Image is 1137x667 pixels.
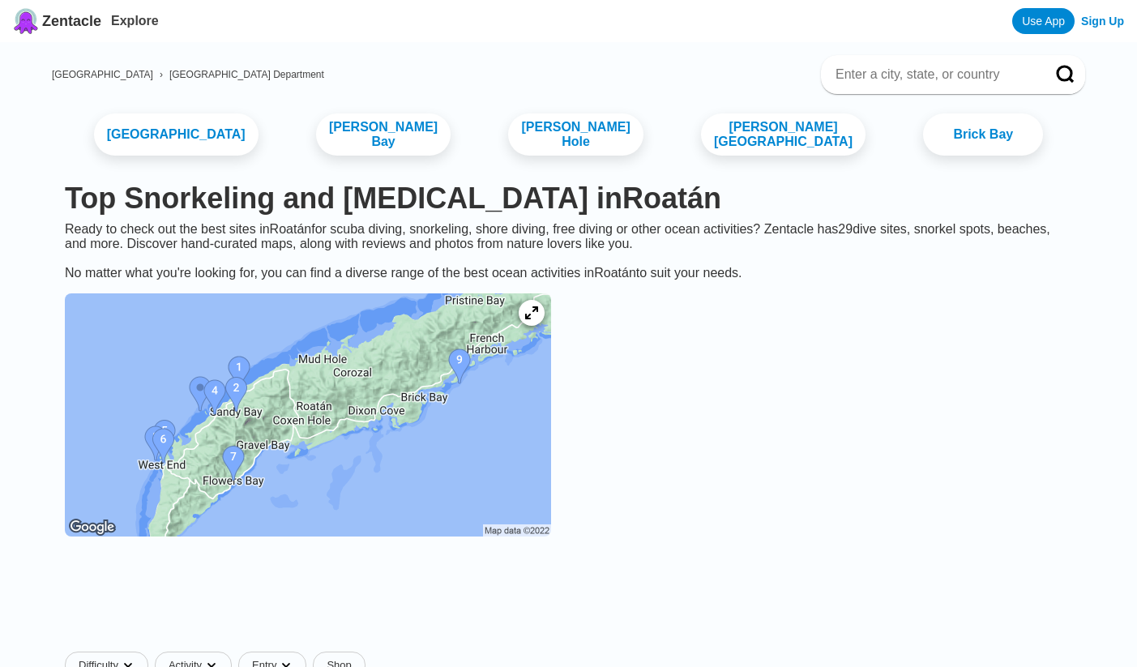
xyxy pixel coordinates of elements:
[13,8,39,34] img: Zentacle logo
[111,14,159,28] a: Explore
[169,69,324,80] a: [GEOGRAPHIC_DATA] Department
[52,280,564,553] a: Roatán dive site map
[1081,15,1124,28] a: Sign Up
[923,113,1043,156] a: Brick Bay
[42,13,101,30] span: Zentacle
[160,69,163,80] span: ›
[52,222,1085,280] div: Ready to check out the best sites in Roatán for scuba diving, snorkeling, shore diving, free divi...
[94,113,259,156] a: [GEOGRAPHIC_DATA]
[1012,8,1075,34] a: Use App
[834,66,1033,83] input: Enter a city, state, or country
[176,566,962,639] iframe: Advertisement
[52,69,153,80] a: [GEOGRAPHIC_DATA]
[316,113,451,156] a: [PERSON_NAME] Bay
[701,113,866,156] a: [PERSON_NAME][GEOGRAPHIC_DATA]
[13,8,101,34] a: Zentacle logoZentacle
[508,113,643,156] a: [PERSON_NAME] Hole
[65,182,1072,216] h1: Top Snorkeling and [MEDICAL_DATA] in Roatán
[65,293,551,537] img: Roatán dive site map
